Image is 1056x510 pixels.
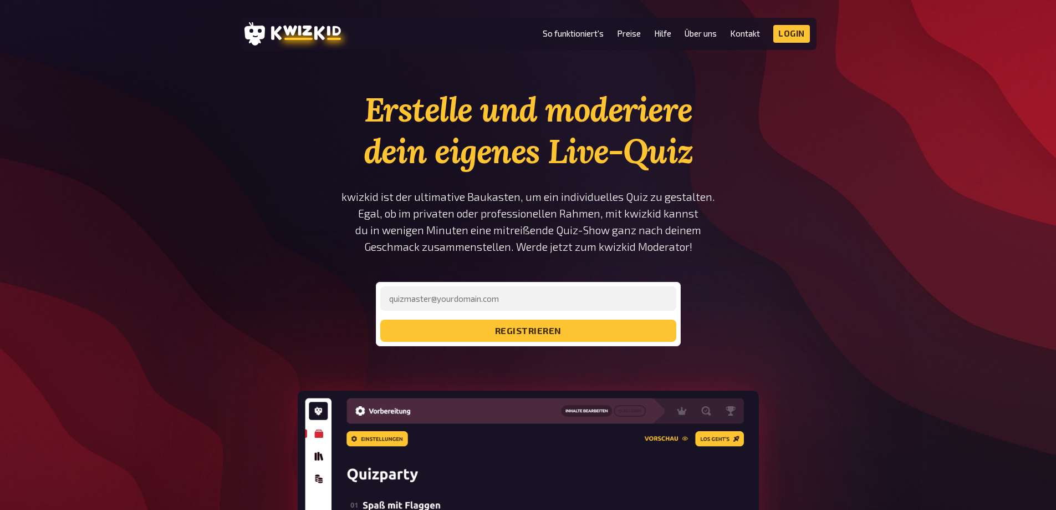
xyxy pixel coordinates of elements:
p: kwizkid ist der ultimative Baukasten, um ein individuelles Quiz zu gestalten. Egal, ob im private... [341,189,716,255]
a: So funktioniert's [543,29,604,38]
button: registrieren [380,320,676,342]
h1: Erstelle und moderiere dein eigenes Live-Quiz [341,89,716,172]
a: Hilfe [654,29,671,38]
a: Über uns [685,29,717,38]
input: quizmaster@yourdomain.com [380,286,676,311]
a: Login [773,25,810,43]
a: Preise [617,29,641,38]
a: Kontakt [730,29,760,38]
